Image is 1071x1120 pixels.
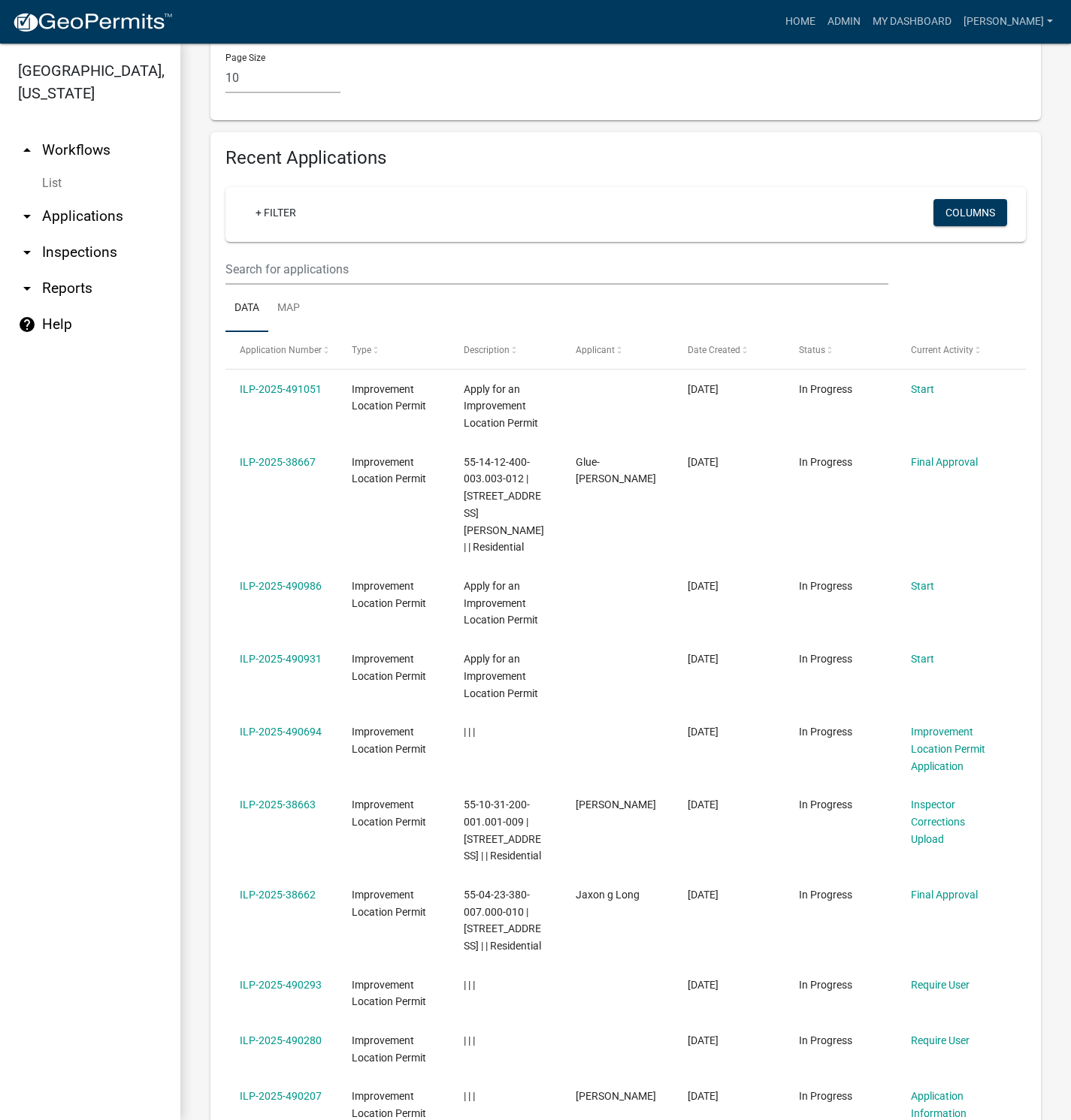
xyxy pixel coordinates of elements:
[799,580,852,592] span: In Progress
[464,798,541,862] span: 55-10-31-200-001.001-009 | 858 CENTENNIAL RD | | Residential
[464,345,510,355] span: Description
[225,254,888,285] input: Search for applications
[911,979,970,991] a: Require User
[464,653,538,699] span: Apply for an Improvement Location Permit
[867,8,958,36] a: My Dashboard
[240,726,322,738] a: ILP-2025-490694
[576,798,656,811] span: Martha malm
[799,1034,852,1046] span: In Progress
[240,1034,322,1046] a: ILP-2025-490280
[911,1090,967,1119] a: Application Information
[225,285,268,333] a: Data
[688,345,740,355] span: Date Created
[688,653,719,665] span: 10/10/2025
[464,1090,475,1102] span: | | |
[240,889,316,901] a: ILP-2025-38662
[337,332,449,368] datatable-header-cell: Type
[799,979,852,991] span: In Progress
[352,798,426,828] span: Improvement Location Permit
[18,243,36,261] i: arrow_drop_down
[18,315,36,334] i: help
[911,456,978,468] a: Final Approval
[352,1034,426,1064] span: Improvement Location Permit
[799,1090,852,1102] span: In Progress
[464,1034,475,1046] span: | | |
[688,1034,719,1046] span: 10/09/2025
[240,345,322,355] span: Application Number
[464,979,475,991] span: | | |
[244,199,308,226] a: + Filter
[352,383,426,412] span: Improvement Location Permit
[799,345,825,355] span: Status
[225,332,337,368] datatable-header-cell: Application Number
[464,383,538,430] span: Apply for an Improvement Location Permit
[576,1090,656,1102] span: Matt Cox
[464,889,541,952] span: 55-04-23-380-007.000-010 | 3642 WHIPPOORWILL LAKE N DR | | Residential
[688,580,719,592] span: 10/10/2025
[911,798,965,845] a: Inspector Corrections Upload
[352,726,426,755] span: Improvement Location Permit
[688,1090,719,1102] span: 10/09/2025
[911,653,934,665] a: Start
[464,726,475,738] span: | | |
[799,726,852,738] span: In Progress
[799,798,852,811] span: In Progress
[576,889,640,901] span: Jaxon g Long
[688,383,719,395] span: 10/10/2025
[352,456,426,485] span: Improvement Location Permit
[352,1090,426,1119] span: Improvement Location Permit
[240,653,322,665] a: ILP-2025-490931
[933,199,1007,226] button: Columns
[911,345,973,355] span: Current Activity
[779,8,821,36] a: Home
[799,653,852,665] span: In Progress
[911,1034,970,1046] a: Require User
[18,207,36,225] i: arrow_drop_down
[688,456,719,468] span: 10/10/2025
[18,141,36,159] i: arrow_drop_up
[821,8,867,36] a: Admin
[240,383,322,395] a: ILP-2025-491051
[240,456,316,468] a: ILP-2025-38667
[958,8,1059,36] a: [PERSON_NAME]
[268,285,309,333] a: Map
[352,889,426,918] span: Improvement Location Permit
[352,345,371,355] span: Type
[225,147,1026,169] h4: Recent Applications
[449,332,561,368] datatable-header-cell: Description
[352,653,426,682] span: Improvement Location Permit
[911,580,934,592] a: Start
[240,979,322,991] a: ILP-2025-490293
[352,979,426,1008] span: Improvement Location Permit
[240,1090,322,1102] a: ILP-2025-490207
[561,332,673,368] datatable-header-cell: Applicant
[785,332,897,368] datatable-header-cell: Status
[897,332,1009,368] datatable-header-cell: Current Activity
[240,798,316,811] a: ILP-2025-38663
[688,979,719,991] span: 10/09/2025
[799,456,852,468] span: In Progress
[688,798,719,811] span: 10/09/2025
[576,345,615,355] span: Applicant
[352,580,426,609] span: Improvement Location Permit
[240,580,322,592] a: ILP-2025-490986
[464,580,538,626] span: Apply for an Improvement Location Permit
[911,726,985,772] a: Improvement Location Permit Application
[673,332,785,368] datatable-header-cell: Date Created
[799,383,852,395] span: In Progress
[911,383,934,395] a: Start
[576,456,656,485] span: Glue-Lam Erectors
[688,726,719,738] span: 10/10/2025
[688,889,719,901] span: 10/09/2025
[18,279,36,297] i: arrow_drop_down
[911,889,978,901] a: Final Approval
[464,456,544,554] span: 55-14-12-400-003.003-012 | 9196 E COOPER RD | | Residential
[799,889,852,901] span: In Progress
